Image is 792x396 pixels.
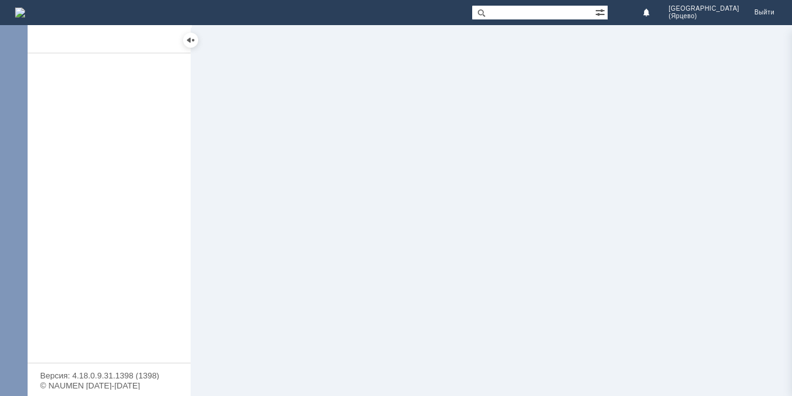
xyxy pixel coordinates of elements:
[15,8,25,18] img: logo
[668,5,739,13] span: [GEOGRAPHIC_DATA]
[40,372,178,380] div: Версия: 4.18.0.9.31.1398 (1398)
[40,382,178,390] div: © NAUMEN [DATE]-[DATE]
[668,13,739,20] span: (Ярцево)
[15,8,25,18] a: Перейти на домашнюю страницу
[595,6,608,18] span: Расширенный поиск
[183,33,198,48] div: Скрыть меню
